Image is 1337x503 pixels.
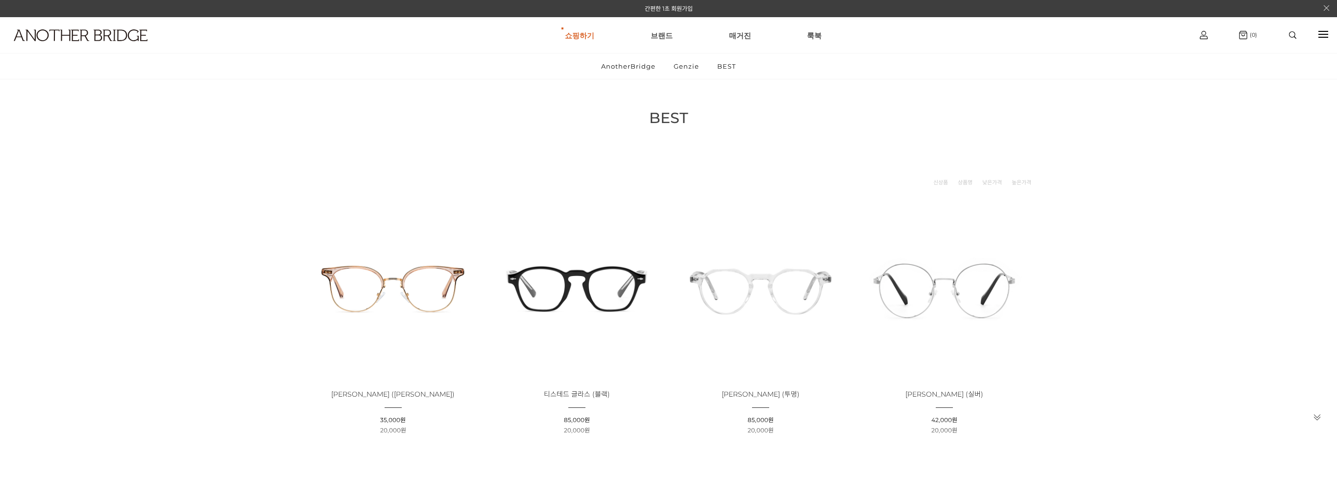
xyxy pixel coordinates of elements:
span: [PERSON_NAME] ([PERSON_NAME]) [331,390,455,399]
a: logo [5,29,205,65]
span: 티스테드 글라스 (블랙) [544,390,610,399]
img: cart [1200,31,1208,39]
a: 매거진 [729,18,751,53]
span: [PERSON_NAME] (실버) [905,390,983,399]
span: 85,000원 [748,416,774,424]
a: 티스테드 글라스 (블랙) [544,391,610,398]
span: 85,000원 [564,416,590,424]
a: 쇼핑하기 [565,18,594,53]
a: (0) [1239,31,1257,39]
a: [PERSON_NAME] (실버) [905,391,983,398]
a: 브랜드 [651,18,673,53]
img: 티스테드 글라스 블랙 - 세련된 디자인의 안경 이미지 [488,200,665,377]
a: 상품명 [958,177,972,187]
span: 20,000원 [931,427,957,434]
a: 간편한 1초 회원가입 [645,5,693,12]
span: BEST [649,109,688,127]
span: [PERSON_NAME] (투명) [722,390,800,399]
img: cart [1239,31,1247,39]
span: 20,000원 [564,427,590,434]
span: 42,000원 [931,416,957,424]
img: 페이즐리 글라스 로즈골드 제품 이미지 [305,200,482,377]
a: 룩북 [807,18,822,53]
span: 20,000원 [748,427,774,434]
a: 높은가격 [1012,177,1031,187]
img: 리노 글라스 - 실버 안경 클로즈업 이미지 [856,200,1033,377]
img: search [1289,31,1296,39]
a: BEST [709,53,744,79]
span: 20,000원 [380,427,406,434]
a: [PERSON_NAME] (투명) [722,391,800,398]
a: [PERSON_NAME] ([PERSON_NAME]) [331,391,455,398]
a: Genzie [665,53,707,79]
a: AnotherBridge [593,53,664,79]
span: 35,000원 [380,416,406,424]
img: logo [14,29,147,41]
img: 오르후스 글라스 - 투명한 디자인의 세련된 안경 이미지 [672,200,849,377]
a: 신상품 [933,177,948,187]
a: 낮은가격 [982,177,1002,187]
span: (0) [1247,31,1257,38]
